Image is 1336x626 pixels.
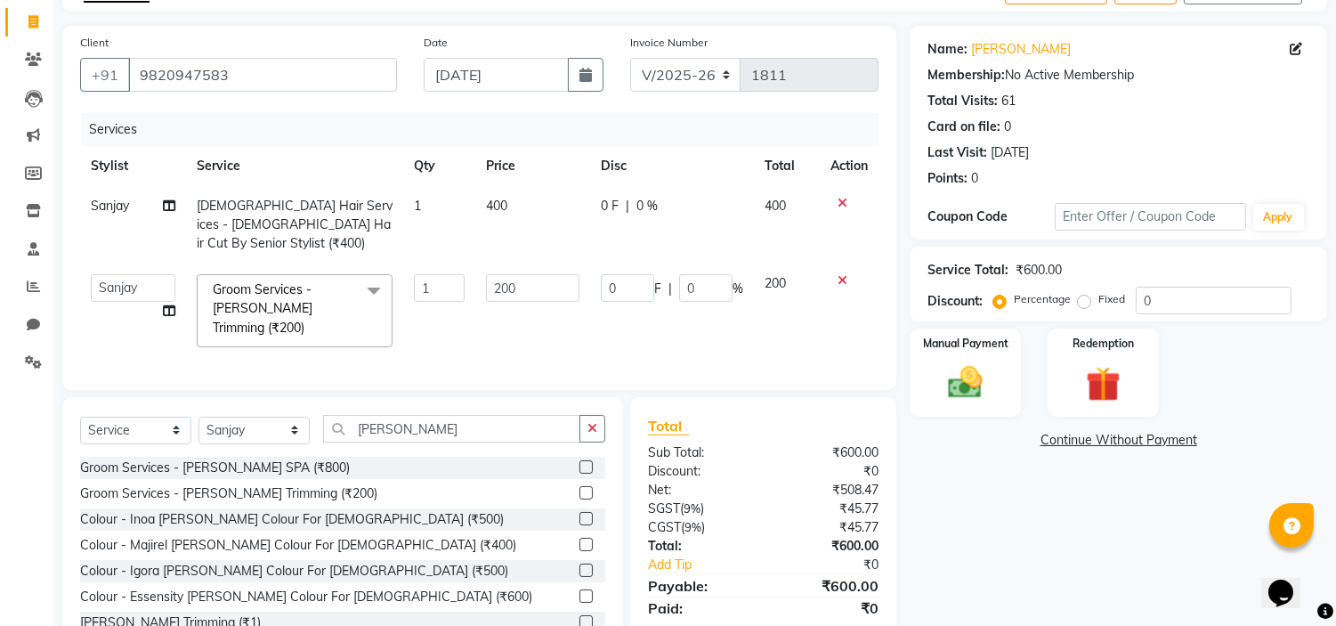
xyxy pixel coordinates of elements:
[927,92,998,110] div: Total Visits:
[1016,261,1062,280] div: ₹600.00
[635,537,764,556] div: Total:
[937,362,993,402] img: _cash.svg
[91,198,129,214] span: Sanjay
[820,146,879,186] th: Action
[1001,92,1016,110] div: 61
[927,261,1008,280] div: Service Total:
[1014,291,1071,307] label: Percentage
[414,198,421,214] span: 1
[648,417,689,435] span: Total
[630,35,708,51] label: Invoice Number
[971,169,978,188] div: 0
[913,431,1324,450] a: Continue Without Payment
[82,113,892,146] div: Services
[590,146,754,186] th: Disc
[765,275,786,291] span: 200
[971,40,1071,59] a: [PERSON_NAME]
[80,146,186,186] th: Stylist
[635,462,764,481] div: Discount:
[923,336,1008,352] label: Manual Payment
[1055,203,1245,231] input: Enter Offer / Coupon Code
[626,197,629,215] span: |
[80,35,109,51] label: Client
[927,66,1309,85] div: No Active Membership
[1075,362,1131,406] img: _gift.svg
[80,562,508,581] div: Colour - Igora [PERSON_NAME] Colour For [DEMOGRAPHIC_DATA] (₹500)
[1073,336,1134,352] label: Redemption
[1261,555,1318,608] iframe: chat widget
[927,66,1005,85] div: Membership:
[684,520,701,534] span: 9%
[764,481,893,500] div: ₹508.47
[635,518,764,537] div: ( )
[213,281,312,336] span: Groom Services - [PERSON_NAME] Trimming (₹200)
[635,481,764,500] div: Net:
[764,537,893,556] div: ₹600.00
[648,519,681,535] span: CGST
[991,143,1029,162] div: [DATE]
[648,500,680,516] span: SGST
[1004,118,1011,136] div: 0
[927,169,968,188] div: Points:
[764,598,893,619] div: ₹0
[424,35,448,51] label: Date
[927,118,1000,136] div: Card on file:
[1253,204,1304,231] button: Apply
[128,58,397,92] input: Search by Name/Mobile/Email/Code
[80,58,130,92] button: +91
[927,207,1055,226] div: Coupon Code
[754,146,820,186] th: Total
[927,40,968,59] div: Name:
[635,500,764,518] div: ( )
[635,575,764,597] div: Payable:
[927,143,987,162] div: Last Visit:
[764,518,893,537] div: ₹45.77
[764,575,893,597] div: ₹600.00
[785,556,893,574] div: ₹0
[323,415,580,443] input: Search or Scan
[764,500,893,518] div: ₹45.77
[733,280,743,298] span: %
[927,292,983,311] div: Discount:
[80,484,377,503] div: Groom Services - [PERSON_NAME] Trimming (₹200)
[636,197,658,215] span: 0 %
[684,501,700,516] span: 9%
[475,146,590,186] th: Price
[80,588,532,606] div: Colour - Essensity [PERSON_NAME] Colour For [DEMOGRAPHIC_DATA] (₹600)
[635,598,764,619] div: Paid:
[197,198,393,251] span: [DEMOGRAPHIC_DATA] Hair Services - [DEMOGRAPHIC_DATA] Hair Cut By Senior Stylist (₹400)
[186,146,403,186] th: Service
[635,443,764,462] div: Sub Total:
[1098,291,1125,307] label: Fixed
[635,556,785,574] a: Add Tip
[765,198,786,214] span: 400
[80,510,504,529] div: Colour - Inoa [PERSON_NAME] Colour For [DEMOGRAPHIC_DATA] (₹500)
[486,198,507,214] span: 400
[80,459,350,477] div: Groom Services - [PERSON_NAME] SPA (₹800)
[403,146,475,186] th: Qty
[764,462,893,481] div: ₹0
[764,443,893,462] div: ₹600.00
[654,280,661,298] span: F
[304,320,312,336] a: x
[601,197,619,215] span: 0 F
[668,280,672,298] span: |
[80,536,516,555] div: Colour - Majirel [PERSON_NAME] Colour For [DEMOGRAPHIC_DATA] (₹400)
